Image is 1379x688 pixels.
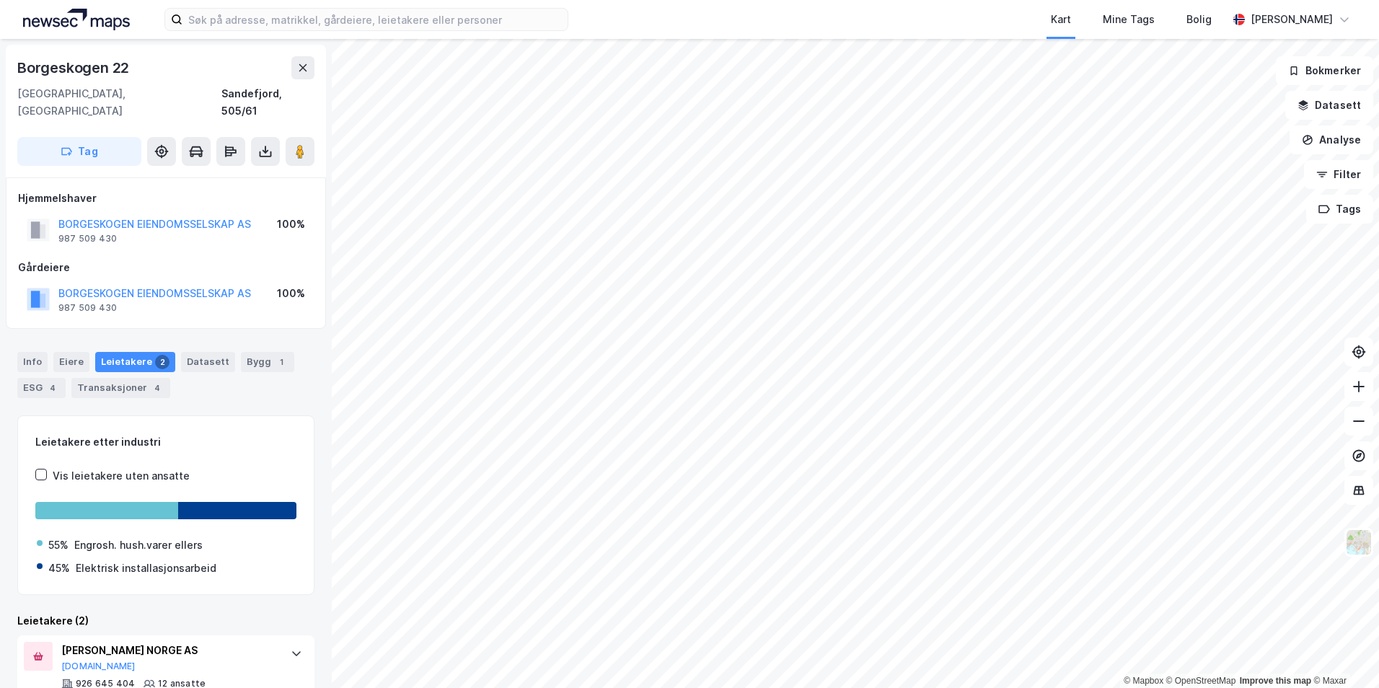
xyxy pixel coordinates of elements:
[1103,11,1155,28] div: Mine Tags
[221,85,314,120] div: Sandefjord, 505/61
[95,352,175,372] div: Leietakere
[1124,676,1163,686] a: Mapbox
[17,378,66,398] div: ESG
[58,302,117,314] div: 987 509 430
[18,190,314,207] div: Hjemmelshaver
[53,467,190,485] div: Vis leietakere uten ansatte
[181,352,235,372] div: Datasett
[1345,529,1373,556] img: Z
[76,560,216,577] div: Elektrisk installasjonsarbeid
[74,537,203,554] div: Engrosh. hush.varer ellers
[61,642,276,659] div: [PERSON_NAME] NORGE AS
[1166,676,1236,686] a: OpenStreetMap
[48,560,70,577] div: 45%
[45,381,60,395] div: 4
[1290,125,1373,154] button: Analyse
[1285,91,1373,120] button: Datasett
[1051,11,1071,28] div: Kart
[277,285,305,302] div: 100%
[241,352,294,372] div: Bygg
[53,352,89,372] div: Eiere
[61,661,136,672] button: [DOMAIN_NAME]
[18,259,314,276] div: Gårdeiere
[182,9,568,30] input: Søk på adresse, matrikkel, gårdeiere, leietakere eller personer
[1251,11,1333,28] div: [PERSON_NAME]
[274,355,288,369] div: 1
[17,352,48,372] div: Info
[155,355,169,369] div: 2
[277,216,305,233] div: 100%
[71,378,170,398] div: Transaksjoner
[17,612,314,630] div: Leietakere (2)
[17,137,141,166] button: Tag
[150,381,164,395] div: 4
[17,56,132,79] div: Borgeskogen 22
[35,433,296,451] div: Leietakere etter industri
[58,233,117,244] div: 987 509 430
[1307,619,1379,688] iframe: Chat Widget
[17,85,221,120] div: [GEOGRAPHIC_DATA], [GEOGRAPHIC_DATA]
[1186,11,1212,28] div: Bolig
[23,9,130,30] img: logo.a4113a55bc3d86da70a041830d287a7e.svg
[1240,676,1311,686] a: Improve this map
[1306,195,1373,224] button: Tags
[1304,160,1373,189] button: Filter
[48,537,69,554] div: 55%
[1276,56,1373,85] button: Bokmerker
